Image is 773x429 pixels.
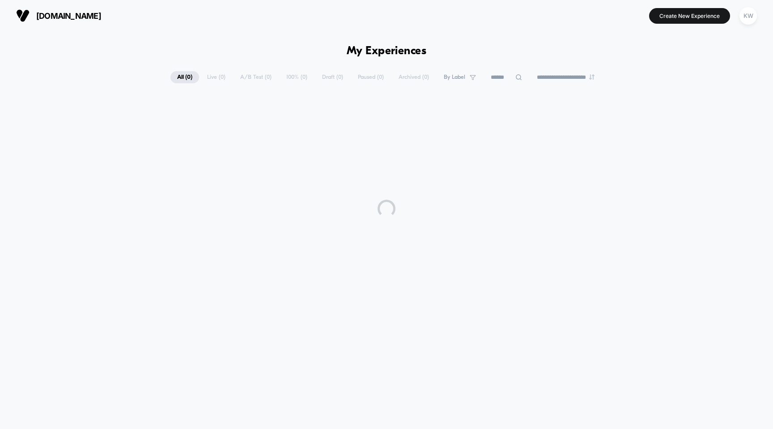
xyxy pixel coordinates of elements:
span: By Label [444,74,465,81]
button: Create New Experience [649,8,730,24]
img: Visually logo [16,9,30,22]
button: KW [737,7,760,25]
div: KW [739,7,757,25]
button: [DOMAIN_NAME] [13,9,104,23]
span: [DOMAIN_NAME] [36,11,101,21]
img: end [589,74,595,80]
span: All ( 0 ) [170,71,199,83]
h1: My Experiences [347,45,427,58]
